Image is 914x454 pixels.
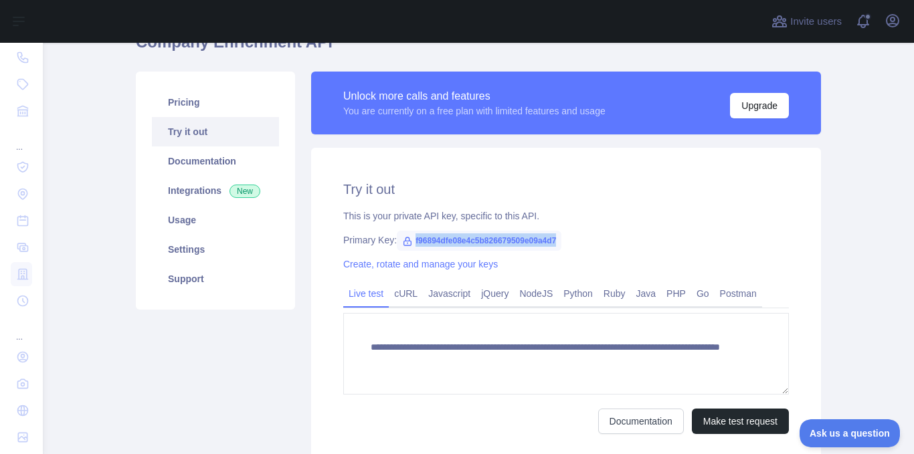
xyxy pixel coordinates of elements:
a: PHP [661,283,691,304]
button: Invite users [769,11,844,32]
a: Ruby [598,283,631,304]
a: cURL [389,283,423,304]
span: f96894dfe08e4c5b826679509e09a4d7 [397,231,561,251]
div: ... [11,126,32,152]
a: Usage [152,205,279,235]
a: Integrations New [152,176,279,205]
a: Documentation [598,409,684,434]
a: Create, rotate and manage your keys [343,259,498,269]
a: Try it out [152,117,279,146]
a: Pricing [152,88,279,117]
a: NodeJS [514,283,558,304]
div: This is your private API key, specific to this API. [343,209,789,223]
a: Settings [152,235,279,264]
a: Live test [343,283,389,304]
div: You are currently on a free plan with limited features and usage [343,104,606,118]
span: New [230,185,260,198]
a: Documentation [152,146,279,176]
span: Invite users [790,14,842,29]
h2: Try it out [343,180,789,199]
iframe: Toggle Customer Support [800,419,901,447]
button: Upgrade [730,93,789,118]
button: Make test request [692,409,789,434]
a: Java [631,283,662,304]
a: jQuery [476,283,514,304]
div: Primary Key: [343,233,789,247]
a: Postman [715,283,762,304]
div: Unlock more calls and features [343,88,606,104]
div: ... [11,316,32,342]
a: Python [558,283,598,304]
a: Support [152,264,279,294]
a: Javascript [423,283,476,304]
h1: Company Enrichment API [136,31,821,64]
a: Go [691,283,715,304]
